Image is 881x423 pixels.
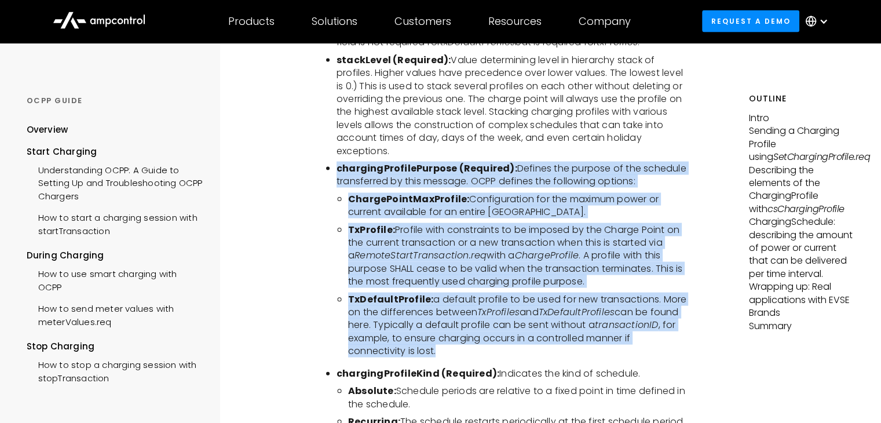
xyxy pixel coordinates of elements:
[312,15,357,28] div: Solutions
[394,15,451,28] div: Customers
[348,293,433,306] b: TxDefaultProfile:
[488,15,542,28] div: Resources
[27,206,203,240] a: How to start a charging session with startTransaction
[27,96,203,106] div: OCPP GUIDE
[348,224,688,289] li: Profile with constraints to be imposed by the Charge Point on the current transaction or a new tr...
[348,384,396,398] b: Absolute:
[348,193,688,219] li: Configuration for the maximum power or current available for an entire [GEOGRAPHIC_DATA].
[27,123,68,145] a: Overview
[27,145,203,158] div: Start Charging
[702,10,799,32] a: Request a demo
[27,297,203,331] a: How to send meter values with meterValues.req
[27,158,203,206] a: Understanding OCPP: A Guide to Setting Up and Troubleshooting OCPP Chargers
[337,162,517,175] b: chargingProfilePurpose (Required):
[348,223,395,236] b: TxProfile:
[348,293,688,358] li: a default profile to be used for new transactions. More on the differences between and can be fou...
[749,125,855,163] p: Sending a Charging Profile using
[27,262,203,297] a: How to use smart charging with OCPP
[337,367,499,380] b: chargingProfileKind (Required):
[773,150,870,163] em: SetChargingProfile.req
[749,216,855,280] p: ChargingSchedule: describing the amount of power or current that can be delivered per time interval.
[27,353,203,388] a: How to stop a charging session with stopTransaction
[337,54,688,158] li: Value determining level in hierarchy stack of profiles. Higher values have precedence over lower ...
[228,15,275,28] div: Products
[749,280,855,319] p: Wrapping up: Real applications with EVSE Brands
[767,202,845,216] em: csChargingProfile
[477,305,520,319] i: TxProfiles
[354,249,487,262] i: RemoteStartTransaction.req
[337,162,688,188] li: Defines the purpose of the schedule transferred by this message. OCPP defines the following options:
[749,93,855,105] h5: Outline
[595,318,659,331] i: transactionID
[27,249,203,262] div: During Charging
[579,15,631,28] div: Company
[749,112,855,125] p: Intro
[749,164,855,216] p: Describing the elements of the ChargingProfile with
[337,53,451,67] b: stackLevel (Required):
[348,385,688,411] li: Schedule periods are relative to a fixed point in time defined in the schedule.
[27,123,68,136] div: Overview
[337,367,688,380] li: Indicates the kind of schedule.
[749,320,855,333] p: Summary
[514,249,579,262] i: ChargeProfile
[348,192,469,206] b: ChargePointMaxProfile:
[27,340,203,353] div: Stop Charging
[539,305,615,319] i: TxDefaultProfiles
